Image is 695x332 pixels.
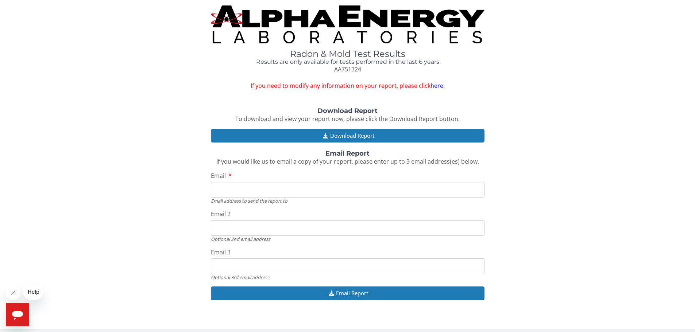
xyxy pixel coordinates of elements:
h4: Results are only available for tests performed in the last 6 years [211,59,484,65]
h1: Radon & Mold Test Results [211,49,484,59]
span: Email 2 [211,210,231,218]
img: TightCrop.jpg [211,5,484,43]
button: Email Report [211,286,484,300]
span: Email 3 [211,248,231,256]
span: To download and view your report now, please click the Download Report button. [235,115,460,123]
button: Download Report [211,129,484,142]
iframe: Button to launch messaging window [6,303,29,326]
iframe: Close message [6,285,20,300]
span: If you need to modify any information on your report, please click [211,82,484,90]
span: AA751324 [334,65,361,73]
iframe: Message from company [23,284,43,300]
span: Email [211,172,226,180]
div: Optional 3rd email address [211,274,484,281]
div: Optional 2nd email address [211,236,484,242]
a: here. [430,82,445,90]
span: If you would like us to email a copy of your report, please enter up to 3 email address(es) below. [216,157,479,165]
div: Email address to send the report to [211,198,484,204]
strong: Email Report [325,149,370,157]
strong: Download Report [317,107,378,115]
